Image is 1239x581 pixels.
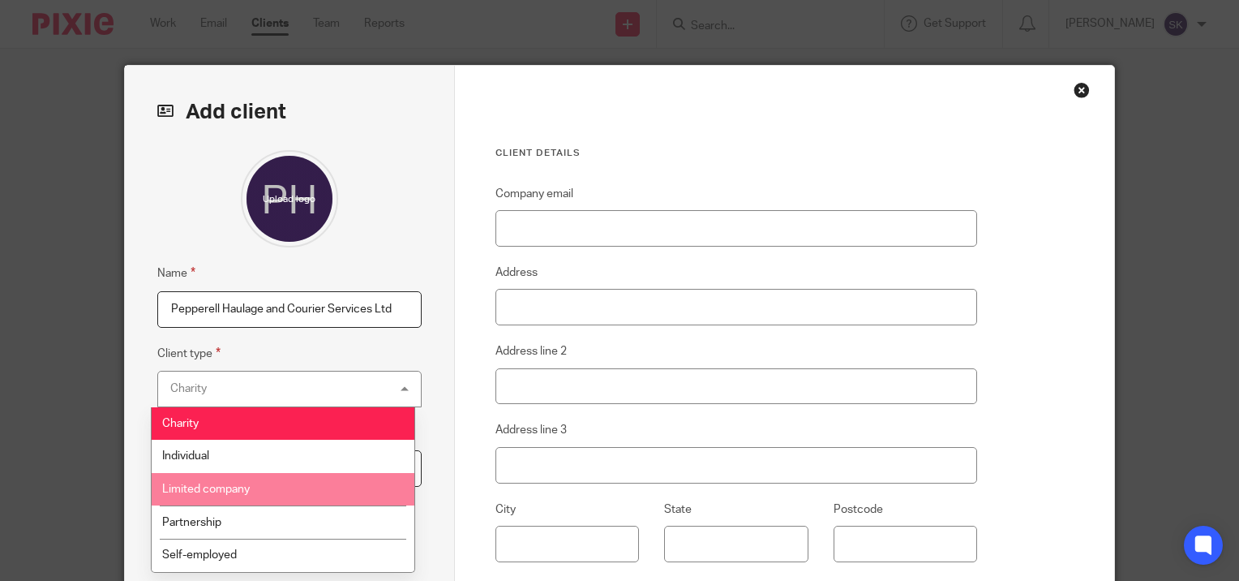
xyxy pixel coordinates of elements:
span: Charity [162,418,199,429]
span: Partnership [162,517,221,528]
label: Name [157,264,195,282]
label: State [664,501,692,518]
span: Self-employed [162,549,237,561]
label: Company email [495,186,573,202]
label: Postcode [834,501,883,518]
label: Address [495,265,538,281]
div: Charity [170,383,207,394]
h3: Client details [495,147,978,160]
span: Limited company [162,484,250,495]
div: Close this dialog window [1074,82,1090,98]
span: Individual [162,450,209,462]
label: Client type [157,344,221,363]
label: Address line 2 [495,343,567,359]
h2: Add client [157,98,422,126]
label: Address line 3 [495,422,567,438]
label: City [495,501,516,518]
